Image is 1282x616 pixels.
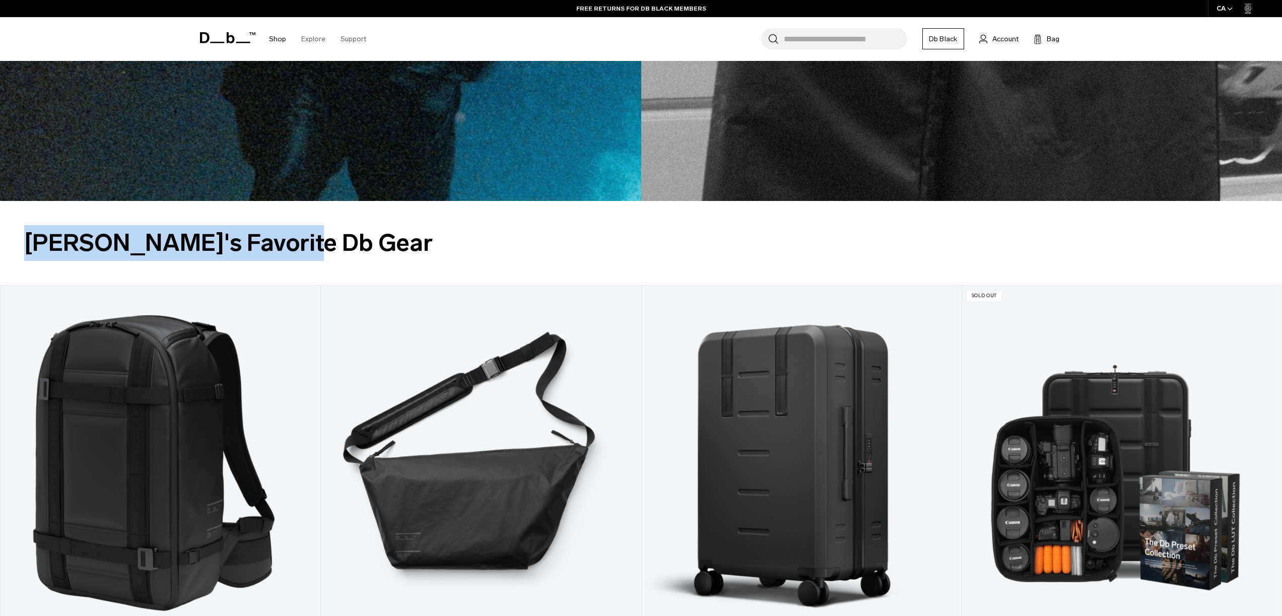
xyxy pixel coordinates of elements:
[576,4,706,13] a: FREE RETURNS FOR DB BLACK MEMBERS
[922,28,964,49] a: Db Black
[341,21,366,57] a: Support
[979,33,1019,45] a: Account
[967,291,1001,301] p: Sold Out
[992,34,1019,44] span: Account
[261,17,374,61] nav: Main Navigation
[24,225,1258,261] h2: [PERSON_NAME]'s Favorite Db Gear
[1047,34,1059,44] span: Bag
[269,21,286,57] a: Shop
[1034,33,1059,45] button: Bag
[301,21,325,57] a: Explore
